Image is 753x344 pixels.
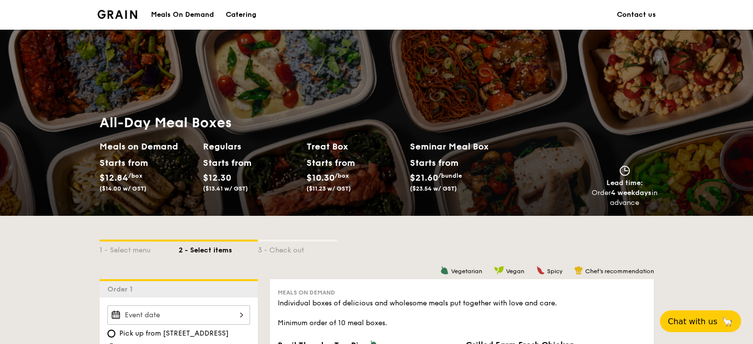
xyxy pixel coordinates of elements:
[203,185,248,192] span: ($13.41 w/ GST)
[410,172,438,183] span: $21.60
[440,266,449,275] img: icon-vegetarian.fe4039eb.svg
[506,268,524,275] span: Vegan
[107,305,250,325] input: Event date
[203,140,299,153] h2: Regulars
[438,172,462,179] span: /bundle
[585,268,654,275] span: Chef's recommendation
[592,188,658,208] div: Order in advance
[617,165,632,176] img: icon-clock.2db775ea.svg
[100,155,144,170] div: Starts from
[410,185,457,192] span: ($23.54 w/ GST)
[306,140,402,153] h2: Treat Box
[606,179,643,187] span: Lead time:
[179,242,258,255] div: 2 - Select items
[107,330,115,338] input: Pick up from [STREET_ADDRESS]
[306,172,335,183] span: $10.30
[203,172,231,183] span: $12.30
[128,172,143,179] span: /box
[306,155,351,170] div: Starts from
[100,185,147,192] span: ($14.00 w/ GST)
[451,268,482,275] span: Vegetarian
[100,114,513,132] h1: All-Day Meal Boxes
[107,285,137,294] span: Order 1
[278,289,335,296] span: Meals on Demand
[306,185,351,192] span: ($11.23 w/ GST)
[278,298,646,328] div: Individual boxes of delicious and wholesome meals put together with love and care. Minimum order ...
[536,266,545,275] img: icon-spicy.37a8142b.svg
[119,329,229,339] span: Pick up from [STREET_ADDRESS]
[494,266,504,275] img: icon-vegan.f8ff3823.svg
[100,140,195,153] h2: Meals on Demand
[574,266,583,275] img: icon-chef-hat.a58ddaea.svg
[660,310,741,332] button: Chat with us🦙
[100,172,128,183] span: $12.84
[335,172,349,179] span: /box
[258,242,337,255] div: 3 - Check out
[98,10,138,19] img: Grain
[100,242,179,255] div: 1 - Select menu
[98,10,138,19] a: Logotype
[203,155,247,170] div: Starts from
[547,268,562,275] span: Spicy
[410,140,513,153] h2: Seminar Meal Box
[410,155,458,170] div: Starts from
[668,317,717,326] span: Chat with us
[721,316,733,327] span: 🦙
[611,189,652,197] strong: 4 weekdays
